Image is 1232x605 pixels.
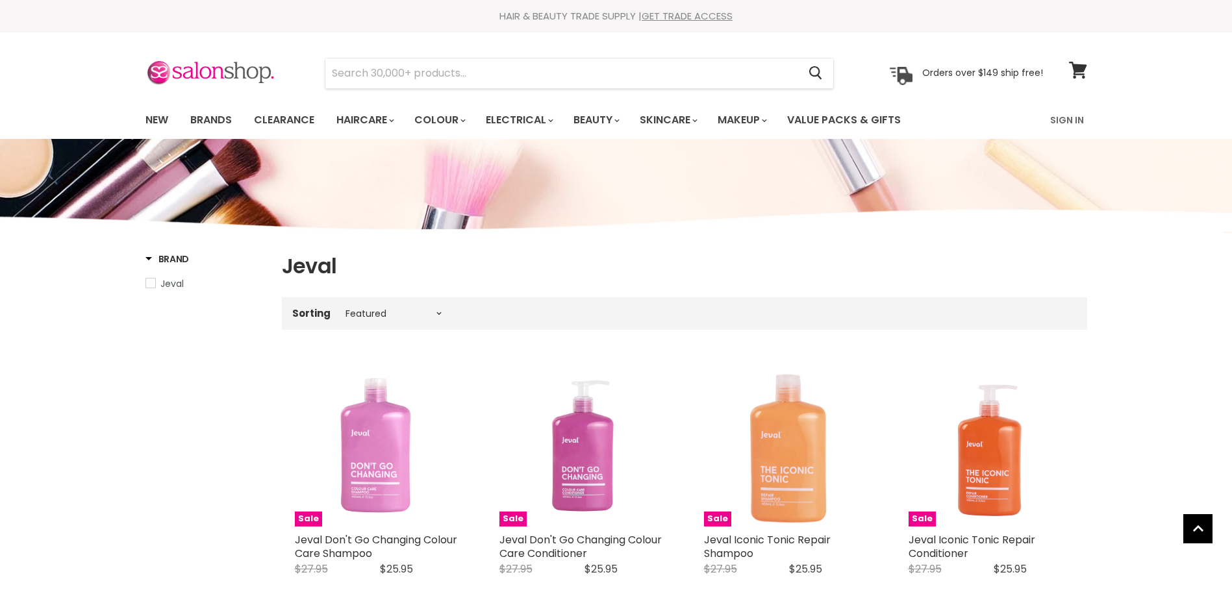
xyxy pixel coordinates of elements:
span: Jeval [160,277,184,290]
a: Colour [405,106,473,134]
a: Skincare [630,106,705,134]
img: Jeval Iconic Tonic Repair Shampoo [704,361,870,526]
a: New [136,106,178,134]
a: Jeval Don't Go Changing Colour Care Shampoo Jeval Don't Go Changing Colour Care Shampoo Sale [295,361,460,526]
a: Beauty [564,106,627,134]
a: Jeval Iconic Tonic Repair Conditioner [909,532,1035,561]
p: Orders over $149 ship free! [922,67,1043,79]
a: Jeval Don't Go Changing Colour Care Conditioner Jeval Don't Go Changing Colour Care Conditioner Sale [499,361,665,526]
img: Jeval Iconic Tonic Repair Conditioner [935,361,1048,526]
a: Value Packs & Gifts [777,106,911,134]
img: Jeval Don't Go Changing Colour Care Shampoo [321,361,433,526]
span: $25.95 [380,562,413,576]
nav: Main [129,101,1103,139]
label: Sorting [292,308,331,319]
h3: Brand [145,253,190,265]
span: $25.95 [994,562,1027,576]
a: Jeval Don't Go Changing Colour Care Shampoo [295,532,457,561]
span: Sale [704,512,731,526]
a: Jeval Iconic Tonic Repair Conditioner Jeval Iconic Tonic Repair Conditioner Sale [909,361,1074,526]
span: Sale [499,512,527,526]
a: Jeval [145,277,266,291]
form: Product [325,58,834,89]
div: HAIR & BEAUTY TRADE SUPPLY | [129,10,1103,23]
h1: Jeval [282,253,1087,280]
a: Electrical [476,106,561,134]
ul: Main menu [136,101,977,139]
a: Brands [181,106,242,134]
span: $27.95 [909,562,942,576]
a: Jeval Iconic Tonic Repair Shampoo [704,532,831,561]
span: Sale [295,512,322,526]
span: $27.95 [704,562,737,576]
img: Jeval Don't Go Changing Colour Care Conditioner [523,361,641,526]
button: Search [799,58,833,88]
span: $27.95 [295,562,328,576]
span: $25.95 [585,562,618,576]
a: Jeval Iconic Tonic Repair Shampoo Jeval Iconic Tonic Repair Shampoo Sale [704,361,870,526]
span: $25.95 [789,562,822,576]
a: Makeup [708,106,775,134]
a: Sign In [1042,106,1092,134]
a: Jeval Don't Go Changing Colour Care Conditioner [499,532,662,561]
a: Haircare [327,106,402,134]
input: Search [325,58,799,88]
span: $27.95 [499,562,533,576]
a: GET TRADE ACCESS [642,9,733,23]
span: Sale [909,512,936,526]
a: Clearance [244,106,324,134]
